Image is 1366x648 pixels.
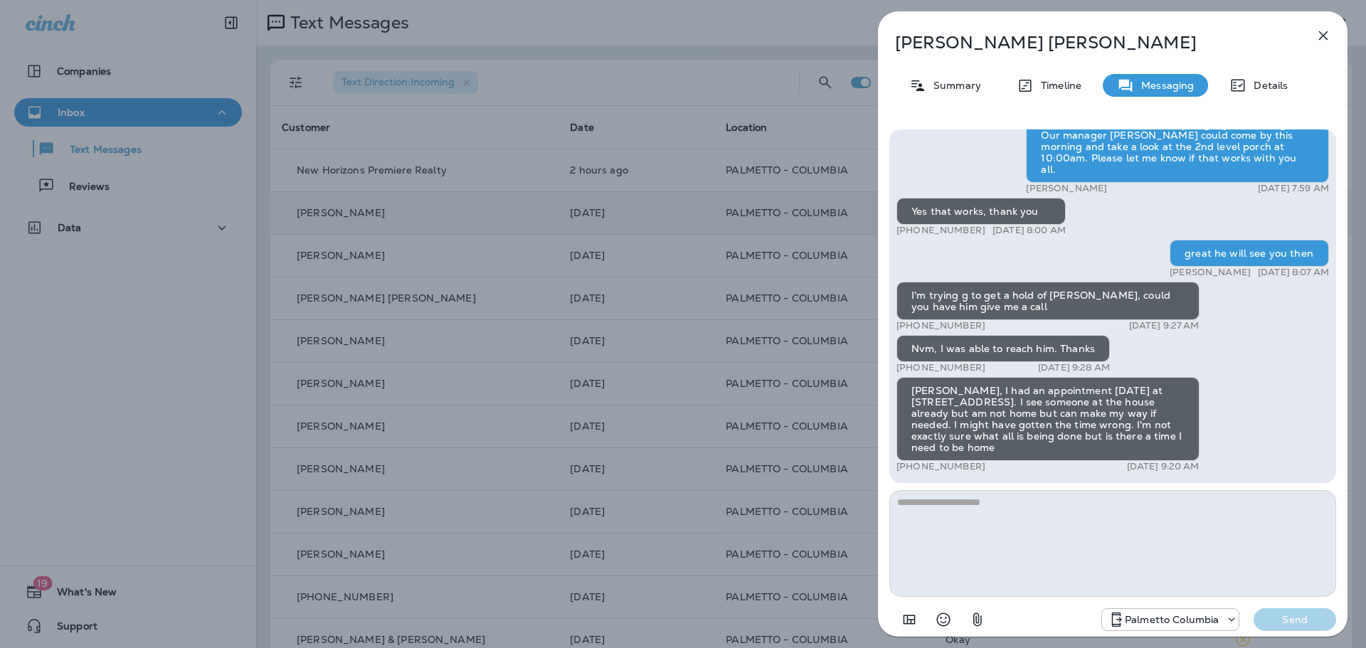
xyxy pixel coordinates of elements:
div: +1 (803) 233-5290 [1102,611,1239,628]
div: Nvm, I was able to reach him. Thanks [896,335,1110,362]
p: [PERSON_NAME] [1026,183,1107,194]
p: [PHONE_NUMBER] [896,225,985,236]
button: Select an emoji [929,605,958,634]
div: Yes that works, thank you [896,198,1066,225]
p: [PERSON_NAME] [PERSON_NAME] [895,33,1283,53]
p: Timeline [1034,80,1081,91]
p: [PERSON_NAME] [1170,267,1251,278]
p: Palmetto Columbia [1125,614,1219,625]
p: [PHONE_NUMBER] [896,461,985,472]
p: Messaging [1134,80,1194,91]
button: Add in a premade template [895,605,923,634]
p: [DATE] 8:00 AM [992,225,1066,236]
p: Details [1246,80,1288,91]
p: [DATE] 9:28 AM [1038,362,1110,373]
p: [PHONE_NUMBER] [896,320,985,331]
div: I'm trying g to get a hold of [PERSON_NAME], could you have him give me a call [896,282,1200,320]
div: [PERSON_NAME], I had an appointment [DATE] at [STREET_ADDRESS]. I see someone at the house alread... [896,377,1200,461]
div: great he will see you then [1170,240,1329,267]
p: [DATE] 9:27 AM [1129,320,1200,331]
p: [PHONE_NUMBER] [896,362,985,373]
p: [DATE] 7:59 AM [1258,183,1329,194]
p: Summary [926,80,981,91]
div: Good [PERSON_NAME], This is [PERSON_NAME] with Palmetto exterminators. We just got your message. ... [1026,99,1329,183]
p: [DATE] 9:20 AM [1127,461,1200,472]
p: [DATE] 8:07 AM [1258,267,1329,278]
